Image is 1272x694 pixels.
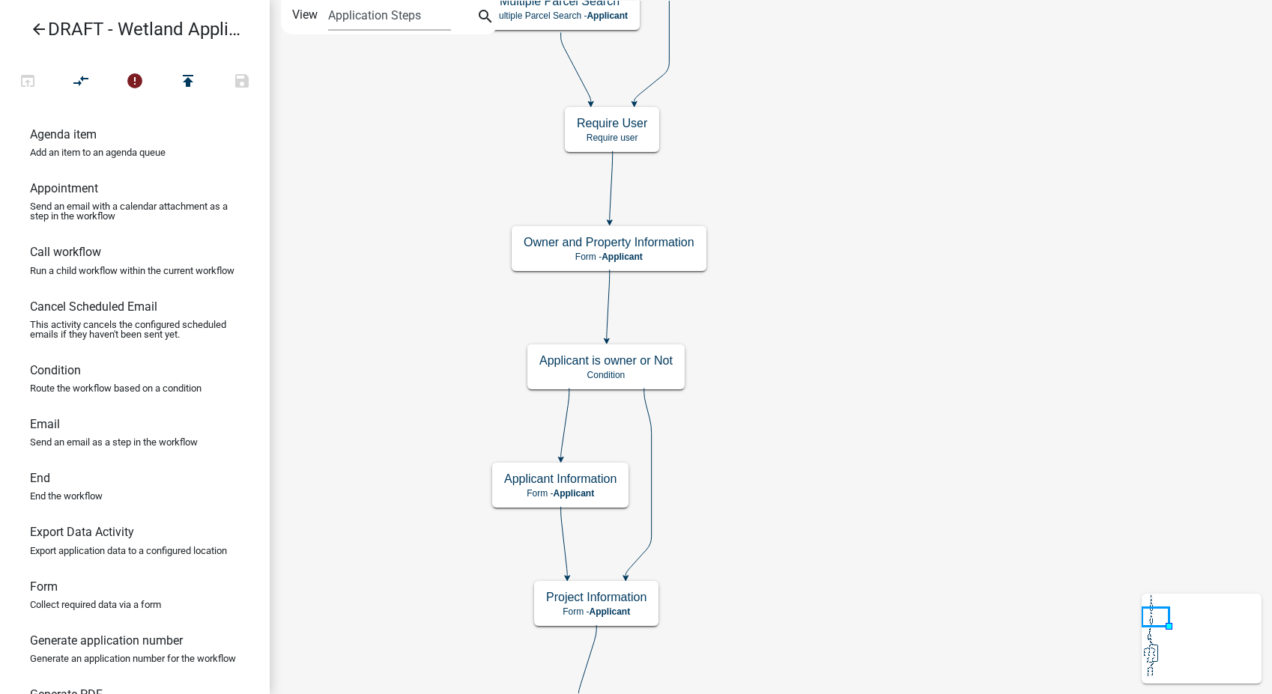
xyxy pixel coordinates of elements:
[30,127,97,141] h6: Agenda item
[30,437,198,447] p: Send an email as a step in the workflow
[19,72,37,93] i: open_in_browser
[30,600,161,609] p: Collect required data via a form
[1,66,269,102] div: Workflow actions
[30,491,103,501] p: End the workflow
[473,6,497,30] button: search
[524,252,694,262] p: Form -
[233,72,251,93] i: save
[30,363,81,377] h6: Condition
[546,590,646,604] h5: Project Information
[12,12,246,46] a: DRAFT - Wetland Application
[589,606,630,617] span: Applicant
[215,66,269,98] button: Save
[30,320,240,339] p: This activity cancels the configured scheduled emails if they haven't been sent yet.
[30,245,101,259] h6: Call workflow
[73,72,91,93] i: compare_arrows
[30,383,202,393] p: Route the workflow based on a condition
[1,66,55,98] button: Test Workflow
[587,10,628,21] span: Applicant
[126,72,144,93] i: error
[602,252,643,262] span: Applicant
[546,606,646,617] p: Form -
[30,654,236,663] p: Generate an application number for the workflow
[30,201,240,221] p: Send an email with a calendar attachment as a step in the workflow
[30,299,157,314] h6: Cancel Scheduled Email
[577,116,647,130] h5: Require User
[30,147,166,157] p: Add an item to an agenda queue
[539,353,673,368] h5: Applicant is owner or Not
[30,266,234,276] p: Run a child workflow within the current workflow
[539,370,673,380] p: Condition
[108,66,162,98] button: 1 problems in this workflow
[476,7,494,28] i: search
[30,417,60,431] h6: Email
[30,633,183,648] h6: Generate application number
[30,546,227,555] p: Export application data to a configured location
[504,472,617,486] h5: Applicant Information
[54,66,108,98] button: Auto Layout
[577,133,647,143] p: Require user
[524,235,694,249] h5: Owner and Property Information
[161,66,215,98] button: Publish
[30,471,50,485] h6: End
[30,579,58,594] h6: Form
[30,20,48,41] i: arrow_back
[491,10,628,21] p: Multiple Parcel Search -
[553,488,594,499] span: Applicant
[504,488,617,499] p: Form -
[179,72,197,93] i: publish
[30,181,98,195] h6: Appointment
[30,525,134,539] h6: Export Data Activity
